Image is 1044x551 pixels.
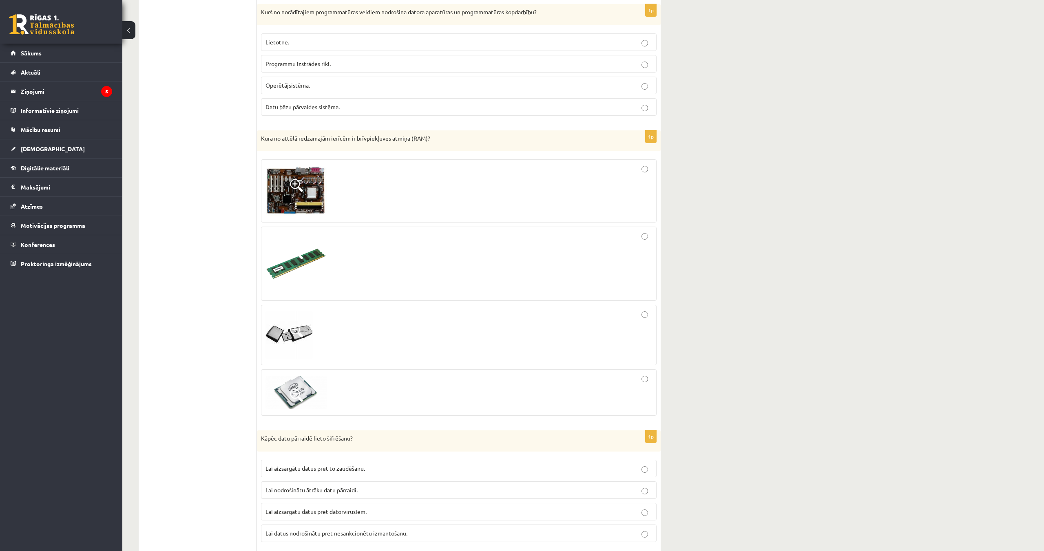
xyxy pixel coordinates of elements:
a: Informatīvie ziņojumi [11,101,112,120]
a: Aktuāli [11,63,112,82]
input: Lai aizsargātu datus pret to zaudēšanu. [641,466,648,473]
span: Lai nodrošinātu ātrāku datu pārraidi. [265,486,358,494]
span: Motivācijas programma [21,222,85,229]
a: Digitālie materiāli [11,159,112,177]
img: 3.jpg [265,311,313,359]
a: Motivācijas programma [11,216,112,235]
input: Lai aizsargātu datus pret datorvīrusiem. [641,509,648,516]
span: Programmu izstrādes rīki. [265,60,331,67]
legend: Maksājumi [21,178,112,196]
legend: Informatīvie ziņojumi [21,101,112,120]
span: Lai datus nodrošinātu pret nesankcionētu izmantošanu. [265,529,407,537]
span: Konferences [21,241,55,248]
p: 1p [645,130,657,143]
i: 5 [101,86,112,97]
img: 1.PNG [265,166,327,216]
p: Kura no attēlā redzamajām ierīcēm ir brīvpiekļuves atmiņa (RAM)? [261,134,616,143]
input: Datu bāzu pārvaldes sistēma. [641,105,648,111]
input: Lietotne. [641,40,648,46]
span: Mācību resursi [21,126,60,133]
p: Kurš no norādītajiem programmatūras veidiem nodrošina datora aparatūras un programmatūras kopdarb... [261,8,616,16]
span: Aktuāli [21,68,40,76]
a: Mācību resursi [11,120,112,139]
span: Sākums [21,49,42,57]
legend: Ziņojumi [21,82,112,101]
input: Operētājsistēma. [641,83,648,90]
img: 2.jpg [265,233,327,294]
span: [DEMOGRAPHIC_DATA] [21,145,85,152]
a: Atzīmes [11,197,112,216]
span: Atzīmes [21,203,43,210]
a: Proktoringa izmēģinājums [11,254,112,273]
a: Rīgas 1. Tālmācības vidusskola [9,14,74,35]
a: Konferences [11,235,112,254]
span: Lai aizsargātu datus pret datorvīrusiem. [265,508,367,515]
input: Lai datus nodrošinātu pret nesankcionētu izmantošanu. [641,531,648,538]
p: 1p [645,4,657,17]
span: Lai aizsargātu datus pret to zaudēšanu. [265,465,365,472]
a: Sākums [11,44,112,62]
span: Digitālie materiāli [21,164,69,172]
p: Kāpēc datu pārraidē lieto šifrēšanu? [261,434,616,443]
a: [DEMOGRAPHIC_DATA] [11,139,112,158]
input: Programmu izstrādes rīki. [641,62,648,68]
a: Ziņojumi5 [11,82,112,101]
img: 4.jpg [265,376,327,410]
span: Operētājsistēma. [265,82,310,89]
span: Lietotne. [265,38,289,46]
input: Lai nodrošinātu ātrāku datu pārraidi. [641,488,648,494]
a: Maksājumi [11,178,112,196]
p: 1p [645,430,657,443]
span: Proktoringa izmēģinājums [21,260,92,267]
span: Datu bāzu pārvaldes sistēma. [265,103,340,110]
